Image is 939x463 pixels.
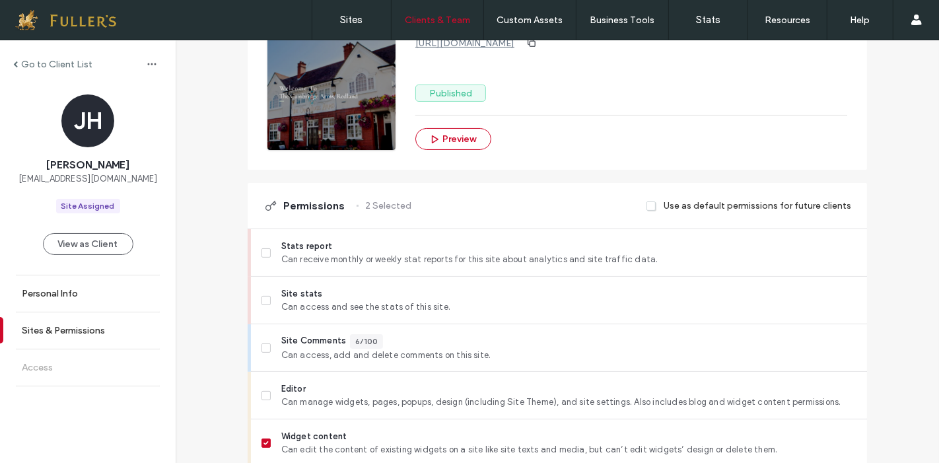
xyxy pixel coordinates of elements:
label: Clients & Team [405,15,470,26]
label: Personal Info [22,288,78,299]
span: Can edit the content of existing widgets on a site like site texts and media, but can’t edit widg... [281,443,856,456]
label: 2 Selected [365,194,411,218]
span: Can receive monthly or weekly stat reports for this site about analytics and site traffic data. [281,253,856,266]
span: Help [30,9,57,21]
label: Access [22,362,53,373]
span: Permissions [283,199,345,213]
label: Published [415,85,486,102]
label: Sites & Permissions [22,325,105,336]
div: Site Assigned [61,200,115,212]
label: Stats [696,14,720,26]
span: [EMAIL_ADDRESS][DOMAIN_NAME] [18,172,157,186]
span: [PERSON_NAME] [46,158,129,172]
span: Site Comments [281,334,347,349]
label: Business Tools [590,15,655,26]
span: Widget content [281,430,856,443]
span: Site stats [281,287,856,301]
span: Can manage widgets, pages, popups, design (including Site Theme), and site settings. Also include... [281,396,856,409]
span: Editor [281,382,856,396]
label: Resources [765,15,810,26]
button: View as Client [43,233,133,255]
label: Sites [341,14,363,26]
label: Custom Assets [497,15,563,26]
div: JH [61,94,114,147]
span: Can access and see the stats of this site. [281,301,856,314]
label: Use as default permissions for future clients [664,194,851,218]
button: Preview [415,128,491,150]
span: Can access, add and delete comments on this site. [281,349,856,362]
span: Stats report [281,240,856,253]
a: [URL][DOMAIN_NAME] [415,38,514,49]
label: Go to Client List [21,59,92,70]
label: Help [851,15,870,26]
